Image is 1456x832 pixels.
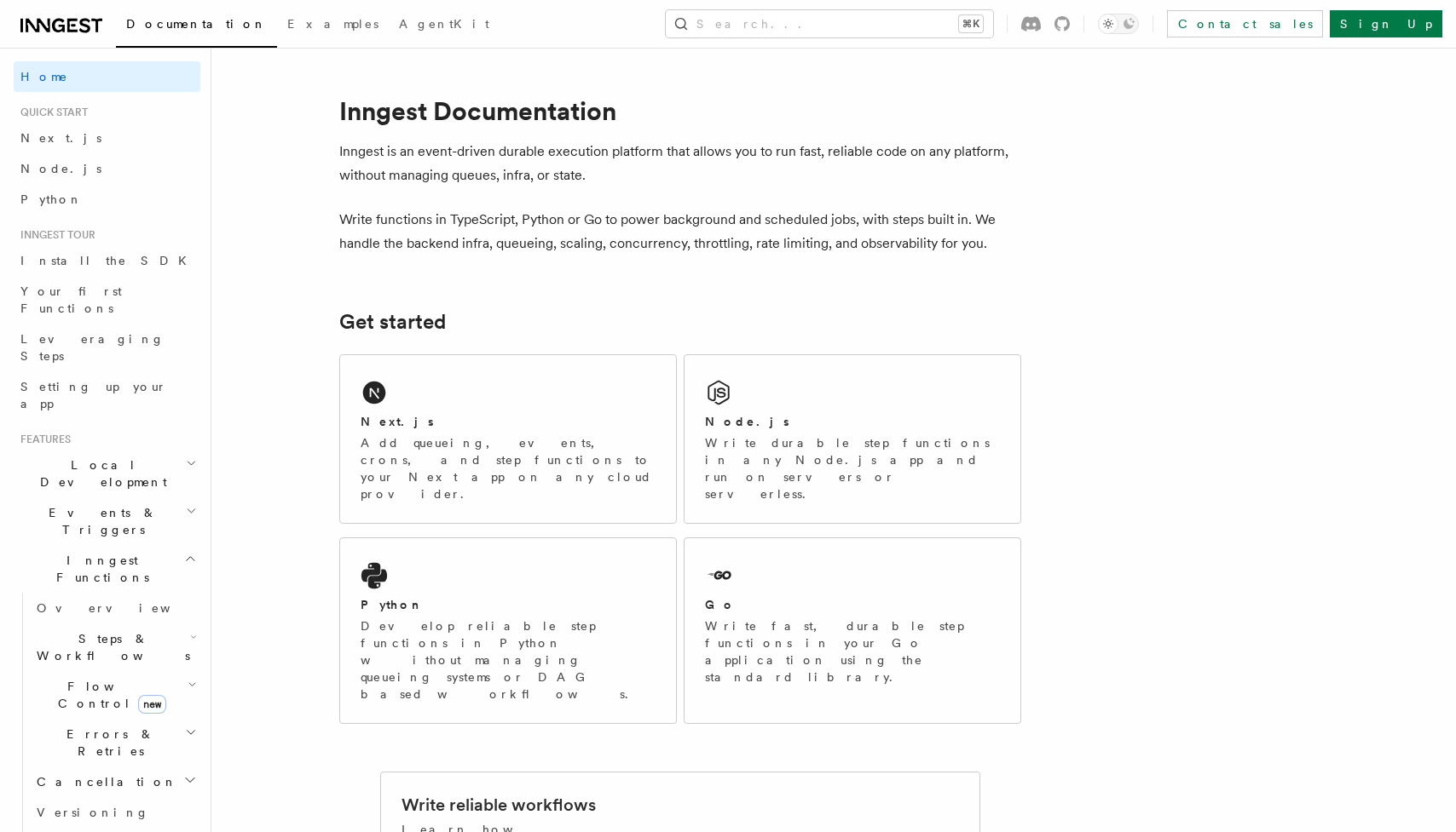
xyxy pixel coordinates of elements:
[37,806,149,819] span: Versioning
[399,17,489,31] span: AgentKit
[14,456,186,491] span: Local Development
[30,766,200,797] button: Cancellation
[20,254,197,267] span: Install the SDK
[705,434,1000,502] p: Write durable step functions in any Node.js app and run on servers or serverless.
[30,773,177,790] span: Cancellation
[20,332,165,363] span: Leveraging Steps
[30,671,200,719] button: Flow Controlnew
[666,10,993,37] button: Search...⌘K
[14,545,200,593] button: Inngest Functions
[126,17,267,31] span: Documentation
[14,450,200,497] button: Local Development
[1167,10,1323,37] a: Contact sales
[14,123,200,153] a: Next.js
[14,61,200,92] a: Home
[14,433,71,446] span: Features
[684,354,1021,524] a: Node.jsWrite durable step functions in any Node.js app and run on servers or serverless.
[30,726,185,760] span: Errors & Retries
[1330,10,1442,37] a: Sign Up
[339,208,1021,255] p: Write functions in TypeScript, Python or Go to power background and scheduled jobs, with steps bu...
[277,5,389,46] a: Examples
[361,617,656,703] p: Develop reliable step functions in Python without managing queueing systems or DAG based workflows.
[1098,14,1139,34] button: Toggle dark mode
[14,552,184,586] span: Inngest Functions
[959,15,983,32] kbd: ⌘K
[14,504,186,538] span: Events & Triggers
[30,630,190,664] span: Steps & Workflows
[287,17,378,31] span: Examples
[30,623,200,671] button: Steps & Workflows
[14,371,200,419] a: Setting up your app
[30,593,200,623] a: Overview
[138,695,166,714] span: new
[339,95,1021,126] h1: Inngest Documentation
[14,324,200,371] a: Leveraging Steps
[20,68,68,85] span: Home
[361,413,434,430] h2: Next.js
[705,596,736,613] h2: Go
[20,192,83,206] span: Python
[20,284,122,315] span: Your first Functions
[14,497,200,545] button: Events & Triggers
[37,601,212,615] span: Overview
[339,310,446,334] a: Get started
[402,793,596,817] h2: Write reliable workflows
[361,434,656,502] p: Add queueing, events, crons, and step functions to your Next app on any cloud provider.
[361,596,424,613] h2: Python
[116,5,277,48] a: Documentation
[339,537,677,724] a: PythonDevelop reliable step functions in Python without managing queueing systems or DAG based wo...
[14,184,200,215] a: Python
[339,140,1021,187] p: Inngest is an event-driven durable execution platform that allows you to run fast, reliable code ...
[684,537,1021,724] a: GoWrite fast, durable step functions in your Go application using the standard library.
[705,413,789,430] h2: Node.js
[14,106,88,119] span: Quick start
[14,276,200,324] a: Your first Functions
[14,245,200,276] a: Install the SDK
[30,678,188,712] span: Flow Control
[339,354,677,524] a: Next.jsAdd queueing, events, crons, and step functions to your Next app on any cloud provider.
[20,162,101,175] span: Node.js
[705,617,1000,686] p: Write fast, durable step functions in your Go application using the standard library.
[389,5,500,46] a: AgentKit
[20,380,167,410] span: Setting up your app
[14,228,95,242] span: Inngest tour
[20,131,101,145] span: Next.js
[14,153,200,184] a: Node.js
[30,797,200,828] a: Versioning
[30,719,200,766] button: Errors & Retries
